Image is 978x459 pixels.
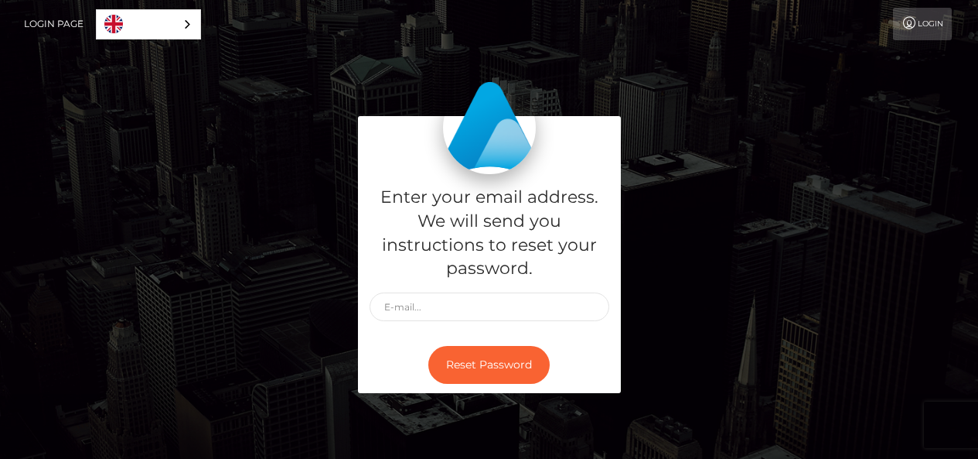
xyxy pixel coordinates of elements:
button: Reset Password [428,346,550,384]
a: Login [893,8,952,40]
a: English [97,10,200,39]
div: Language [96,9,201,39]
img: MassPay Login [443,81,536,174]
h5: Enter your email address. We will send you instructions to reset your password. [370,186,609,281]
a: Login Page [24,8,83,40]
aside: Language selected: English [96,9,201,39]
input: E-mail... [370,293,609,321]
